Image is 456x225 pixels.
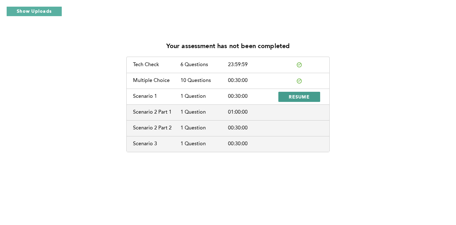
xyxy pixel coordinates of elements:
div: 6 Questions [180,62,228,68]
div: 10 Questions [180,78,228,84]
div: 1 Question [180,125,228,131]
div: 23:59:59 [228,62,275,68]
div: Tech Check [133,62,180,68]
div: 00:30:00 [228,78,275,84]
div: 1 Question [180,109,228,115]
div: 00:30:00 [228,94,275,99]
div: 1 Question [180,94,228,99]
p: Your assessment has not been completed [166,43,290,50]
div: 00:30:00 [228,125,275,131]
span: RESUME [289,94,310,100]
div: 1 Question [180,141,228,147]
button: RESUME [278,92,320,102]
div: 00:30:00 [228,141,275,147]
div: Scenario 2 Part 1 [133,109,180,115]
button: Show Uploads [6,6,62,16]
div: Multiple Choice [133,78,180,84]
div: Scenario 1 [133,94,180,99]
div: Scenario 3 [133,141,180,147]
div: 01:00:00 [228,109,275,115]
div: Scenario 2 Part 2 [133,125,180,131]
